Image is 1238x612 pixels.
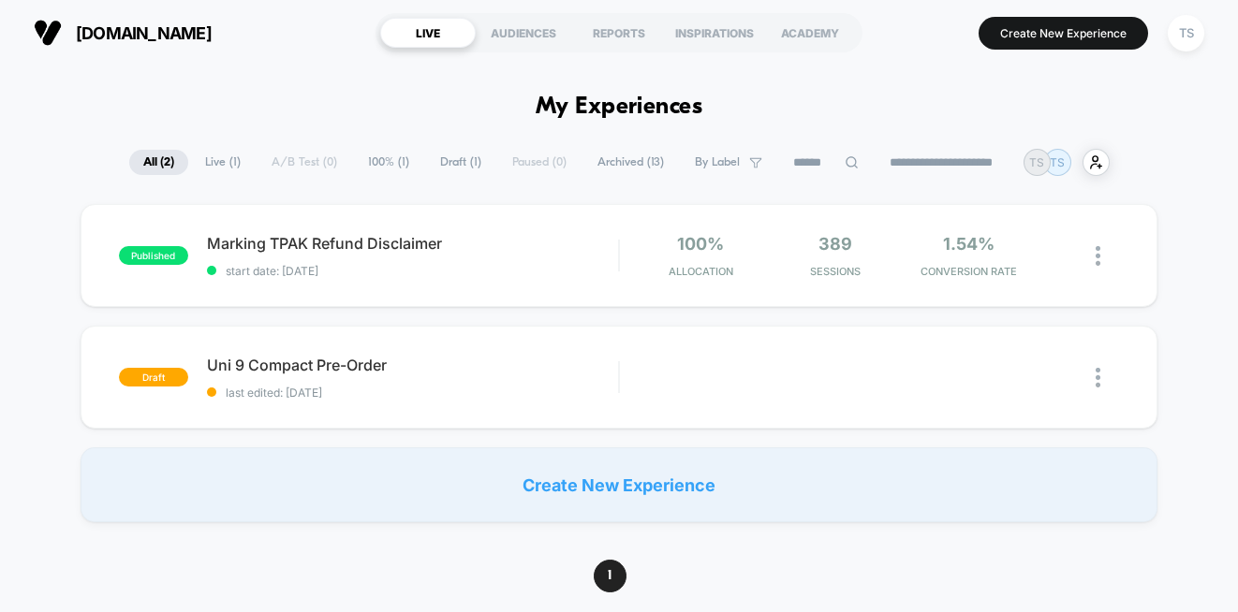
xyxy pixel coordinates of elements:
p: TS [1050,155,1065,169]
span: CONVERSION RATE [906,265,1031,278]
div: INSPIRATIONS [667,18,762,48]
span: Marking TPAK Refund Disclaimer [207,234,618,253]
div: Create New Experience [81,447,1157,522]
span: By Label [695,155,740,169]
span: 1.54% [943,234,995,254]
span: All ( 2 ) [129,150,188,175]
span: Archived ( 13 ) [583,150,678,175]
img: close [1096,368,1100,387]
img: Visually logo [34,19,62,47]
button: Create New Experience [979,17,1148,50]
span: 100% [677,234,724,254]
span: start date: [DATE] [207,264,618,278]
div: AUDIENCES [476,18,571,48]
span: 100% ( 1 ) [354,150,423,175]
span: Sessions [773,265,897,278]
span: Live ( 1 ) [191,150,255,175]
p: TS [1029,155,1044,169]
span: Uni 9 Compact Pre-Order [207,356,618,374]
button: [DOMAIN_NAME] [28,18,217,48]
span: Allocation [669,265,733,278]
span: [DOMAIN_NAME] [76,23,212,43]
span: 1 [594,560,626,592]
span: last edited: [DATE] [207,386,618,400]
img: close [1096,246,1100,266]
div: REPORTS [571,18,667,48]
div: ACADEMY [762,18,858,48]
h1: My Experiences [536,94,703,121]
div: TS [1168,15,1204,51]
button: TS [1162,14,1210,52]
span: draft [119,368,188,386]
div: LIVE [380,18,476,48]
span: Draft ( 1 ) [426,150,495,175]
span: published [119,246,188,265]
span: 389 [818,234,852,254]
